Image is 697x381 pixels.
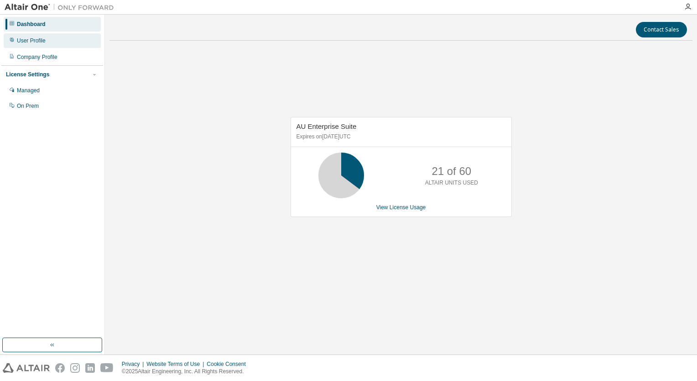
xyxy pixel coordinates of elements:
[5,3,119,12] img: Altair One
[432,164,471,179] p: 21 of 60
[17,21,46,28] div: Dashboard
[146,360,207,368] div: Website Terms of Use
[296,122,357,130] span: AU Enterprise Suite
[122,360,146,368] div: Privacy
[296,133,504,141] p: Expires on [DATE] UTC
[55,363,65,373] img: facebook.svg
[17,87,40,94] div: Managed
[6,71,49,78] div: License Settings
[122,368,251,376] p: © 2025 Altair Engineering, Inc. All Rights Reserved.
[376,204,426,211] a: View License Usage
[17,37,46,44] div: User Profile
[100,363,114,373] img: youtube.svg
[207,360,251,368] div: Cookie Consent
[70,363,80,373] img: instagram.svg
[17,102,39,110] div: On Prem
[85,363,95,373] img: linkedin.svg
[3,363,50,373] img: altair_logo.svg
[17,53,57,61] div: Company Profile
[636,22,687,37] button: Contact Sales
[425,179,478,187] p: ALTAIR UNITS USED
